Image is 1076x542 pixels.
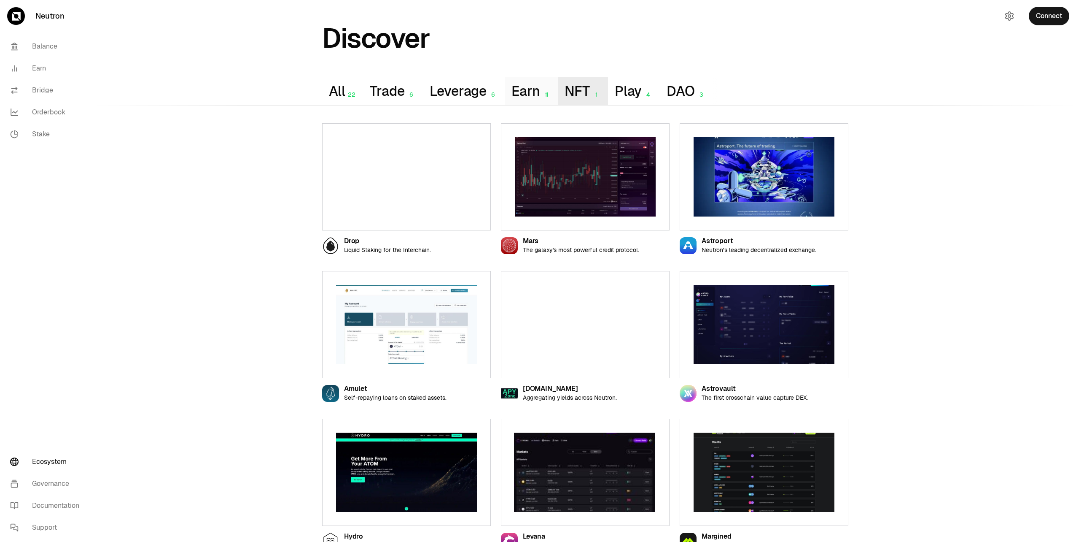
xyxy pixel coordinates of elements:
[523,238,639,245] div: Mars
[3,79,91,101] a: Bridge
[702,385,808,393] div: Astrovault
[702,394,808,401] p: The first crosschain value capture DEX.
[336,137,477,217] img: Drop preview image
[702,238,816,245] div: Astroport
[702,533,808,540] div: Margined
[514,433,655,512] img: Levana preview image
[3,473,91,495] a: Governance
[523,385,617,393] div: [DOMAIN_NAME]
[660,77,713,105] button: DAO
[702,247,816,254] p: Neutron’s leading decentralized exchange.
[423,77,505,105] button: Leverage
[540,91,551,98] div: 11
[336,433,477,512] img: Hydro preview image
[322,27,430,50] h1: Discover
[3,101,91,123] a: Orderbook
[3,123,91,145] a: Stake
[405,91,416,98] div: 6
[695,91,706,98] div: 3
[322,77,363,105] button: All
[694,285,834,364] img: Astrovault preview image
[523,394,617,401] p: Aggregating yields across Neutron.
[336,285,477,364] img: Amulet preview image
[1029,7,1069,25] button: Connect
[558,77,608,105] button: NFT
[515,137,656,217] img: Mars preview image
[344,394,447,401] p: Self-repaying loans on staked assets.
[3,57,91,79] a: Earn
[590,91,601,98] div: 1
[344,385,447,393] div: Amulet
[523,247,639,254] p: The galaxy's most powerful credit protocol.
[523,533,594,540] div: Levana
[694,433,834,512] img: Margined preview image
[3,451,91,473] a: Ecosystem
[363,77,422,105] button: Trade
[608,77,660,105] button: Play
[344,247,431,254] p: Liquid Staking for the Interchain.
[3,35,91,57] a: Balance
[642,91,653,98] div: 4
[3,495,91,517] a: Documentation
[694,137,834,217] img: Astroport preview image
[344,238,431,245] div: Drop
[344,533,416,540] div: Hydro
[345,91,356,98] div: 22
[3,517,91,539] a: Support
[505,77,558,105] button: Earn
[515,285,656,364] img: Apy.Zone preview image
[487,91,498,98] div: 6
